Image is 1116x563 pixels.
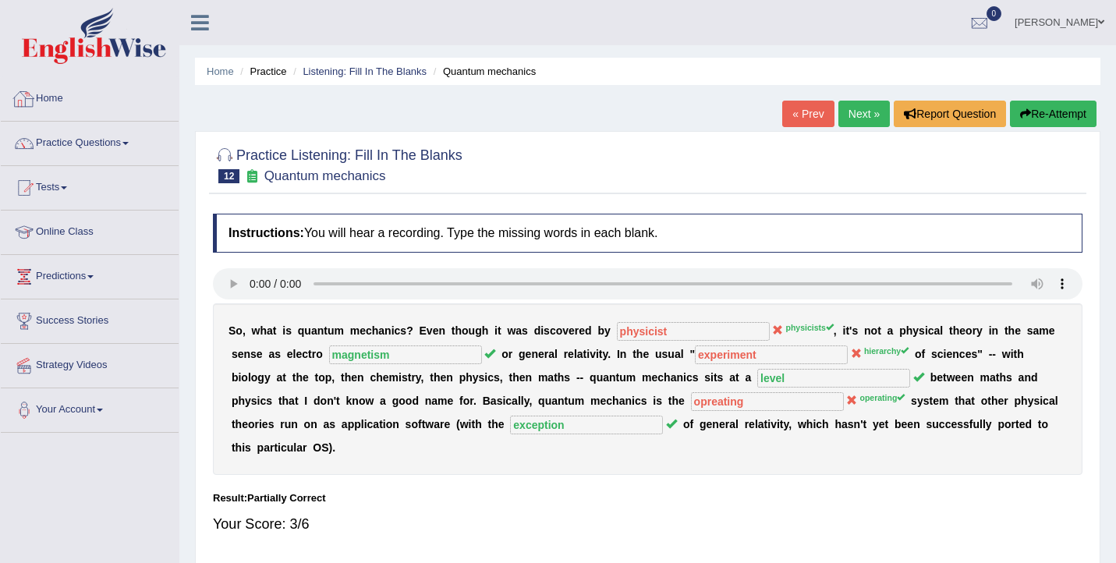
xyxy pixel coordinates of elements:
b: e [651,371,657,384]
b: n [384,324,391,337]
b: t [295,395,299,407]
b: e [296,348,302,360]
b: t [845,324,849,337]
b: y [604,324,611,337]
b: " [689,348,695,360]
b: t [554,371,558,384]
b: m [389,371,399,384]
b: a [378,324,384,337]
b: e [538,348,544,360]
b: , [243,324,246,337]
h2: Practice Listening: Fill In The Blanks [213,144,462,183]
b: u [469,324,476,337]
b: l [681,348,684,360]
b: v [590,348,596,360]
b: n [531,348,538,360]
b: y [976,324,983,337]
b: a [277,371,283,384]
b: e [383,371,389,384]
b: E [420,324,427,337]
b: t [996,371,1000,384]
b: s [400,324,406,337]
li: Practice [236,64,286,79]
b: y [245,395,251,407]
a: Home [207,66,234,77]
b: n [425,395,432,407]
b: m [350,324,360,337]
b: h [1008,324,1015,337]
b: a [675,348,681,360]
b: m [438,395,447,407]
b: h [1017,348,1024,360]
b: e [238,348,244,360]
b: e [965,348,972,360]
b: l [293,348,296,360]
b: t [324,324,328,337]
b: a [1019,371,1025,384]
b: t [282,371,286,384]
a: Home [1,77,179,116]
b: b [597,324,604,337]
b: i [843,324,846,337]
b: e [959,324,965,337]
a: Practice Questions [1,122,179,161]
b: Instructions: [229,226,304,239]
b: o [462,324,469,337]
sup: operating [859,393,905,402]
a: Listening: Fill In The Blanks [303,66,427,77]
small: Exam occurring question [243,169,260,184]
button: Re-Attempt [1010,101,1097,127]
b: s [717,371,724,384]
b: o [321,395,328,407]
b: m [538,371,547,384]
b: w [947,371,955,384]
b: n [620,348,627,360]
b: c [302,348,308,360]
b: " [977,348,983,360]
b: a [311,324,317,337]
span: 0 [987,6,1002,21]
span: 12 [218,169,239,183]
a: Next » [838,101,890,127]
b: u [328,324,335,337]
b: t [583,348,587,360]
b: w [1002,348,1011,360]
b: ' [334,395,336,407]
b: S [229,324,236,337]
b: r [575,324,579,337]
b: d [534,324,541,337]
b: n [317,324,324,337]
b: h [953,324,960,337]
b: a [431,395,438,407]
b: t [308,348,312,360]
b: t [278,395,282,407]
b: v [562,324,569,337]
b: a [745,371,751,384]
b: a [934,324,941,337]
b: e [955,371,962,384]
b: e [937,371,943,384]
a: Predictions [1,255,179,294]
b: h [296,371,303,384]
b: a [577,348,583,360]
b: n [352,395,359,407]
b: c [370,371,376,384]
b: h [282,395,289,407]
b: c [550,324,556,337]
b: p [459,371,466,384]
b: s [250,348,257,360]
b: o [318,371,325,384]
b: i [391,324,395,337]
b: s [1006,371,1012,384]
b: m [980,371,990,384]
b: o [399,395,406,407]
b: s [704,371,710,384]
b: s [275,348,281,360]
b: u [655,348,662,360]
b: n [967,371,974,384]
b: o [241,371,248,384]
b: s [931,348,937,360]
b: r [564,348,568,360]
b: o [501,348,508,360]
b: a [671,371,677,384]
